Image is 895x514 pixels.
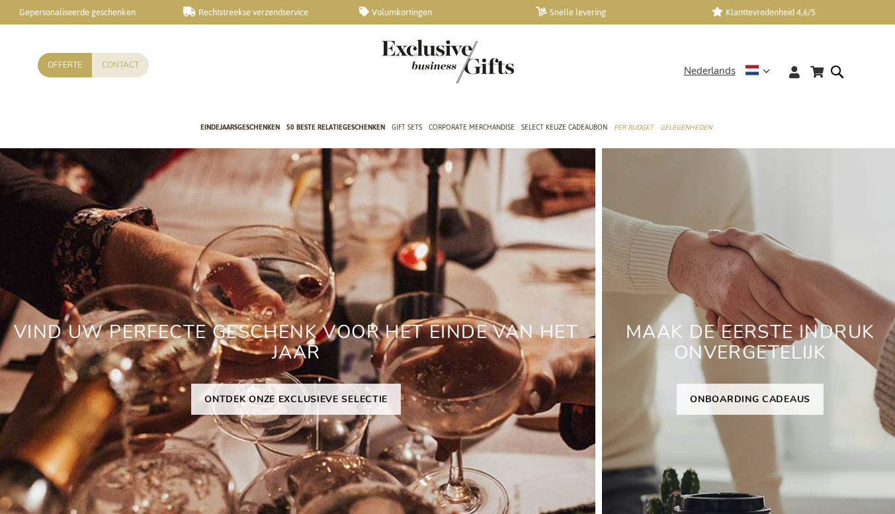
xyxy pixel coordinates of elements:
span: Nederlands [684,64,736,79]
span: Per Budget [614,120,654,134]
a: store logo [382,40,448,83]
a: Gepersonaliseerde geschenken [7,7,162,18]
span: Gift Sets [392,120,422,134]
span: Select Keuze Cadeaubon [521,120,607,134]
span: Gelegenheden [660,120,712,134]
div: Nederlands [684,64,779,79]
a: Contact [92,53,149,77]
span: Corporate Merchandise [429,120,515,134]
a: Volumkortingen [359,7,515,18]
span: Eindejaarsgeschenken [200,120,280,134]
a: ONTDEK ONZE EXCLUSIEVE SELECTIE [191,384,401,415]
span: 50 beste relatiegeschenken [286,120,385,134]
img: Exclusive Business gifts logo [382,40,514,83]
a: Snelle levering [536,7,691,18]
a: Rechtstreekse verzendservice [183,7,339,18]
a: Klanttevredenheid 4,6/5 [712,7,867,18]
a: Offerte [38,53,92,77]
a: ONBOARDING CADEAUS [677,384,824,415]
